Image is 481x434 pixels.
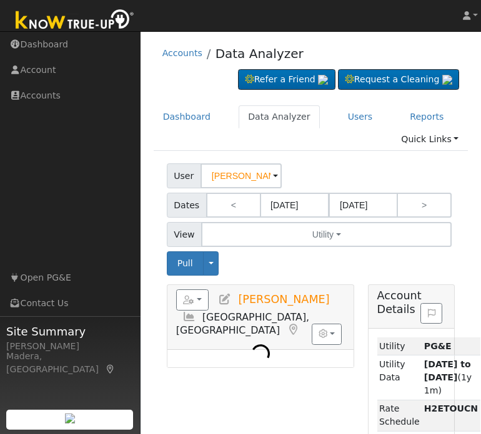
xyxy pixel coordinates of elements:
a: Quick Links [392,128,468,151]
span: Dates [167,193,207,218]
td: Utility [377,337,422,355]
a: Edit User (37327) [218,293,232,306]
a: Dashboard [154,105,221,128]
strong: V [424,403,478,413]
img: retrieve [442,75,452,85]
a: Data Analyzer [239,105,320,128]
div: [PERSON_NAME] [6,340,134,353]
span: (1y 1m) [424,359,472,395]
a: Accounts [162,48,202,58]
a: Refer a Friend [238,69,335,90]
a: Map [105,364,116,374]
div: Madera, [GEOGRAPHIC_DATA] [6,350,134,376]
a: Map [286,324,300,336]
img: retrieve [65,413,75,423]
strong: ID: 17286312, authorized: 09/16/25 [424,341,452,351]
a: Request a Cleaning [338,69,459,90]
a: Multi-Series Graph [182,311,196,323]
h5: Account Details [377,289,446,316]
strong: [DATE] to [DATE] [424,359,471,382]
a: Data Analyzer [216,46,304,61]
img: Know True-Up [9,7,141,35]
a: Reports [400,105,453,128]
button: Pull [167,251,204,276]
span: User [167,163,201,188]
button: Issue History [420,303,442,324]
a: < [206,193,261,218]
span: [GEOGRAPHIC_DATA], [GEOGRAPHIC_DATA] [176,311,309,336]
img: retrieve [318,75,328,85]
input: Select a User [201,163,282,188]
td: Utility Data [377,355,422,400]
td: Rate Schedule [377,400,422,431]
a: > [397,193,452,218]
span: [PERSON_NAME] [238,293,329,306]
span: View [167,222,202,247]
button: Utility [201,222,452,247]
span: Pull [177,258,193,268]
span: Site Summary [6,323,134,340]
a: Users [339,105,382,128]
